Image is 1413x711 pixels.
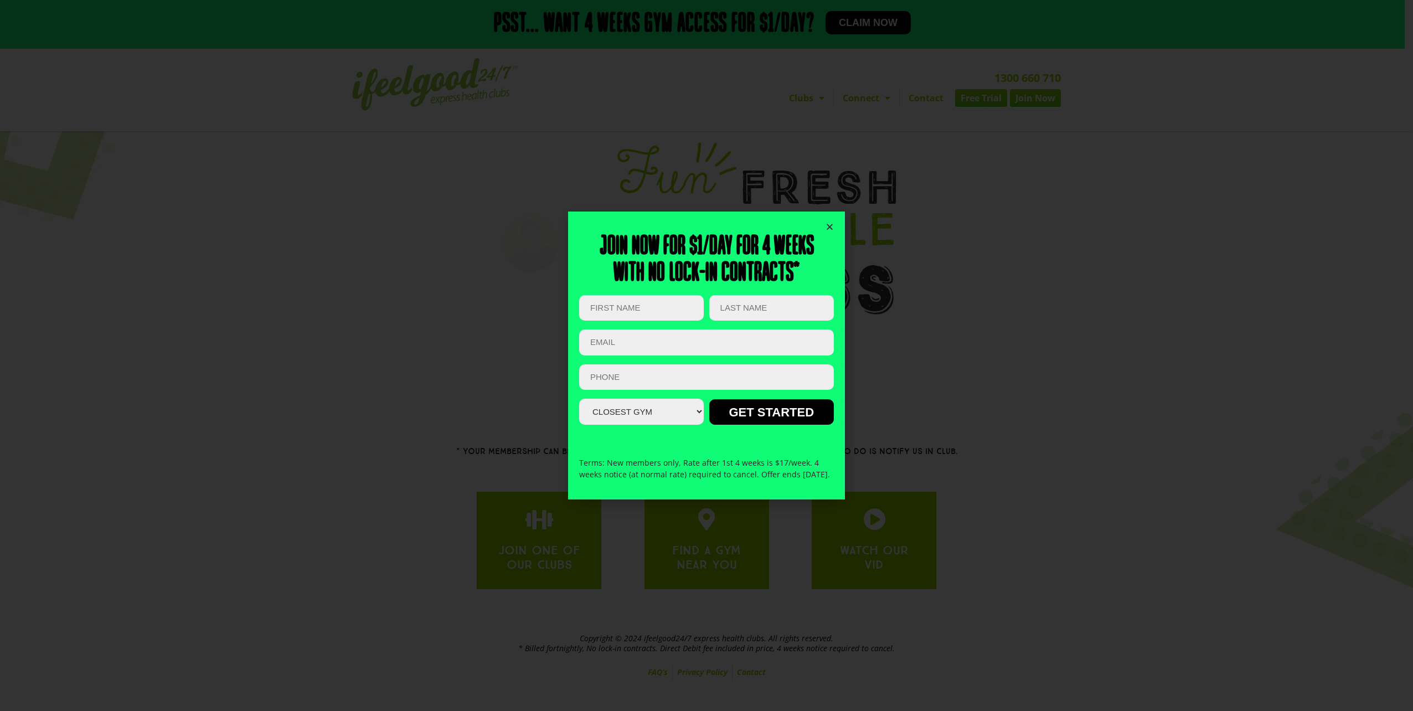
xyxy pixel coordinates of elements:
input: GET STARTED [709,399,834,425]
p: Terms: New members only, Rate after 1st 4 weeks is $17/week. 4 weeks notice (at normal rate) requ... [579,457,834,480]
input: PHONE [579,364,834,390]
input: Email [579,329,834,355]
h2: Join now for $1/day for 4 weeks With no lock-in contracts* [579,234,834,287]
a: Close [826,223,834,231]
input: LAST NAME [709,295,834,321]
input: FIRST NAME [579,295,704,321]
